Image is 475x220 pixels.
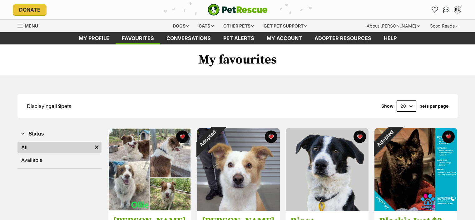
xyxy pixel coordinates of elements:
span: Show [381,104,393,109]
button: favourite [442,130,455,143]
strong: all 9 [52,103,61,109]
img: logo-e224e6f780fb5917bec1dbf3a21bbac754714ae5b6737aabdf751b685950b380.svg [208,4,268,16]
img: Ollie [108,128,191,211]
a: Help [378,32,403,44]
a: Menu [17,20,42,31]
a: Adopted [197,206,280,212]
button: Status [17,130,101,138]
a: Adopted [374,206,457,212]
ul: Account quick links [430,5,463,15]
img: Blackie Just $39 Limited Time! [374,128,457,211]
img: Marshall [197,128,280,211]
div: Adopted [366,120,403,157]
a: Conversations [441,5,451,15]
a: Available [17,154,101,166]
div: Other pets [219,20,258,32]
div: Cats [194,20,218,32]
span: Menu [25,23,38,28]
a: Adopter resources [308,32,378,44]
a: All [17,142,92,153]
a: Favourites [116,32,160,44]
div: KL [454,7,461,13]
div: Adopted [189,120,226,157]
a: Pet alerts [217,32,260,44]
img: Bingo [286,128,369,211]
a: My profile [72,32,116,44]
label: pets per page [419,104,448,109]
div: Status [17,141,101,168]
a: Donate [13,4,47,15]
div: Dogs [168,20,193,32]
div: Good Reads [425,20,463,32]
button: favourite [176,130,189,143]
span: Displaying pets [27,103,71,109]
img: chat-41dd97257d64d25036548639549fe6c8038ab92f7586957e7f3b1b290dea8141.svg [443,7,449,13]
a: My account [260,32,308,44]
a: Favourites [430,5,440,15]
div: Get pet support [259,20,311,32]
button: My account [453,5,463,15]
a: PetRescue [208,4,268,16]
a: conversations [160,32,217,44]
a: Remove filter [92,142,101,153]
button: favourite [265,130,277,143]
div: About [PERSON_NAME] [362,20,424,32]
button: favourite [354,130,366,143]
